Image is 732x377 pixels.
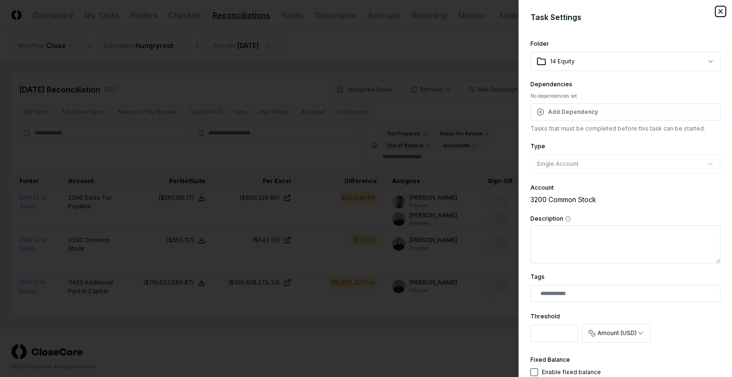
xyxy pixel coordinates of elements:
[530,92,721,100] div: No dependencies set
[530,11,721,23] h2: Task Settings
[530,103,721,121] button: Add Dependency
[530,313,560,320] label: Threshold
[530,40,549,47] label: Folder
[530,124,721,133] p: Tasks that must be completed before this task can be started.
[530,185,721,191] div: Account
[530,356,570,363] label: Fixed Balance
[542,368,601,377] div: Enable fixed balance
[530,216,721,222] label: Description
[530,143,545,150] label: Type
[565,216,571,222] button: Description
[530,273,545,280] label: Tags
[530,81,572,88] label: Dependencies
[530,194,721,204] div: 3200 Common Stock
